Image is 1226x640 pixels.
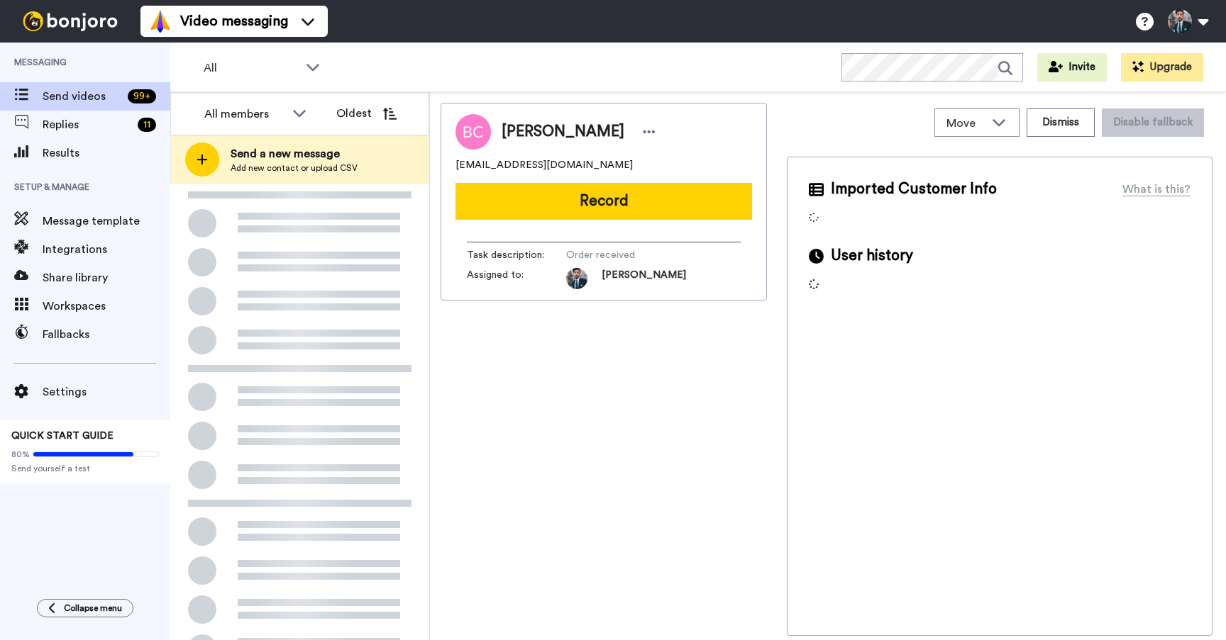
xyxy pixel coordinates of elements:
[43,326,170,343] span: Fallbacks
[467,268,566,289] span: Assigned to:
[204,60,299,77] span: All
[326,99,407,128] button: Oldest
[43,269,170,286] span: Share library
[1121,53,1203,82] button: Upgrade
[946,115,985,132] span: Move
[128,89,156,103] div: 99 +
[1102,108,1204,137] button: Disable fallback
[455,114,491,150] img: Image of Brendan Cheng
[231,162,358,174] span: Add new contact or upload CSV
[204,106,285,123] div: All members
[566,268,587,289] img: 0bc0b199-f3ec-4da4-aa9d-1e3a57af1faa-1682173355.jpg
[17,11,123,31] img: bj-logo-header-white.svg
[831,245,913,266] span: User history
[566,248,701,262] span: Order received
[43,88,122,105] span: Send videos
[602,268,686,289] span: [PERSON_NAME]
[455,158,633,172] span: [EMAIL_ADDRESS][DOMAIN_NAME]
[502,121,624,142] span: [PERSON_NAME]
[43,298,170,315] span: Workspaces
[831,179,997,200] span: Imported Customer Info
[138,118,156,132] div: 11
[1037,53,1107,82] button: Invite
[11,463,159,474] span: Send yourself a test
[64,602,122,614] span: Collapse menu
[455,183,752,220] button: Record
[11,449,30,460] span: 80%
[467,248,566,262] span: Task description :
[1122,181,1191,198] div: What is this?
[1027,108,1095,137] button: Dismiss
[43,116,132,133] span: Replies
[180,11,288,31] span: Video messaging
[149,10,172,33] img: vm-color.svg
[43,383,170,400] span: Settings
[37,599,133,617] button: Collapse menu
[43,213,170,230] span: Message template
[43,145,170,162] span: Results
[231,145,358,162] span: Send a new message
[11,431,114,441] span: QUICK START GUIDE
[43,241,170,258] span: Integrations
